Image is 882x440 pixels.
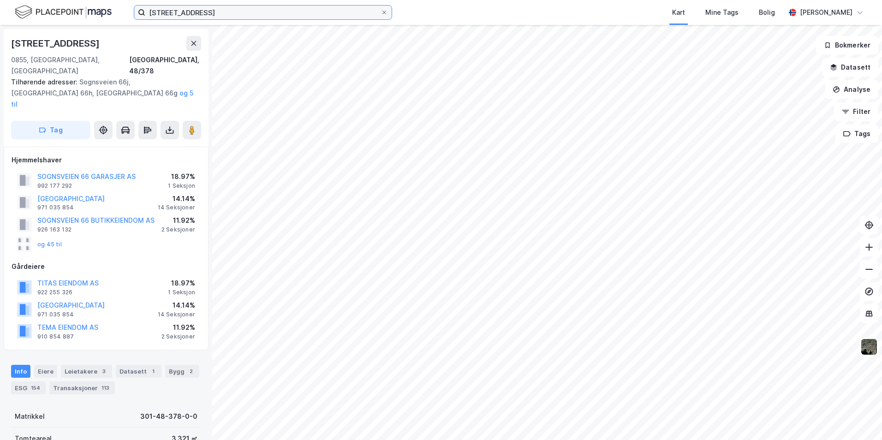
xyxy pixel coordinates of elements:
button: Datasett [822,58,878,77]
div: Hjemmelshaver [12,155,201,166]
div: 14 Seksjoner [158,311,195,318]
img: logo.f888ab2527a4732fd821a326f86c7f29.svg [15,4,112,20]
div: Bolig [759,7,775,18]
button: Tag [11,121,90,139]
div: [STREET_ADDRESS] [11,36,101,51]
img: 9k= [860,338,878,356]
div: 11.92% [161,215,195,226]
div: Matrikkel [15,411,45,422]
div: 14 Seksjoner [158,204,195,211]
div: 301-48-378-0-0 [140,411,197,422]
div: 971 035 854 [37,311,74,318]
div: 1 Seksjon [168,182,195,190]
button: Analyse [825,80,878,99]
div: Mine Tags [705,7,739,18]
button: Tags [835,125,878,143]
div: [GEOGRAPHIC_DATA], 48/378 [129,54,201,77]
div: 14.14% [158,300,195,311]
div: 1 [149,367,158,376]
div: 2 Seksjoner [161,333,195,340]
div: Info [11,365,30,378]
div: Transaksjoner [49,381,115,394]
div: 1 Seksjon [168,289,195,296]
div: 11.92% [161,322,195,333]
div: Bygg [165,365,199,378]
button: Filter [834,102,878,121]
div: 971 035 854 [37,204,74,211]
div: Leietakere [61,365,112,378]
div: 922 255 326 [37,289,72,296]
iframe: Chat Widget [836,396,882,440]
input: Søk på adresse, matrikkel, gårdeiere, leietakere eller personer [145,6,381,19]
div: 18.97% [168,278,195,289]
div: 910 854 887 [37,333,74,340]
div: 154 [29,383,42,392]
div: Gårdeiere [12,261,201,272]
div: 992 177 292 [37,182,72,190]
div: 2 Seksjoner [161,226,195,233]
div: 2 [186,367,196,376]
div: 14.14% [158,193,195,204]
div: 0855, [GEOGRAPHIC_DATA], [GEOGRAPHIC_DATA] [11,54,129,77]
div: Eiere [34,365,57,378]
span: Tilhørende adresser: [11,78,79,86]
div: Datasett [116,365,161,378]
div: Kart [672,7,685,18]
div: [PERSON_NAME] [800,7,852,18]
div: 3 [99,367,108,376]
div: Sognsveien 66j, [GEOGRAPHIC_DATA] 66h, [GEOGRAPHIC_DATA] 66g [11,77,194,110]
div: 18.97% [168,171,195,182]
button: Bokmerker [816,36,878,54]
div: 926 163 132 [37,226,72,233]
div: 113 [100,383,111,392]
div: ESG [11,381,46,394]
